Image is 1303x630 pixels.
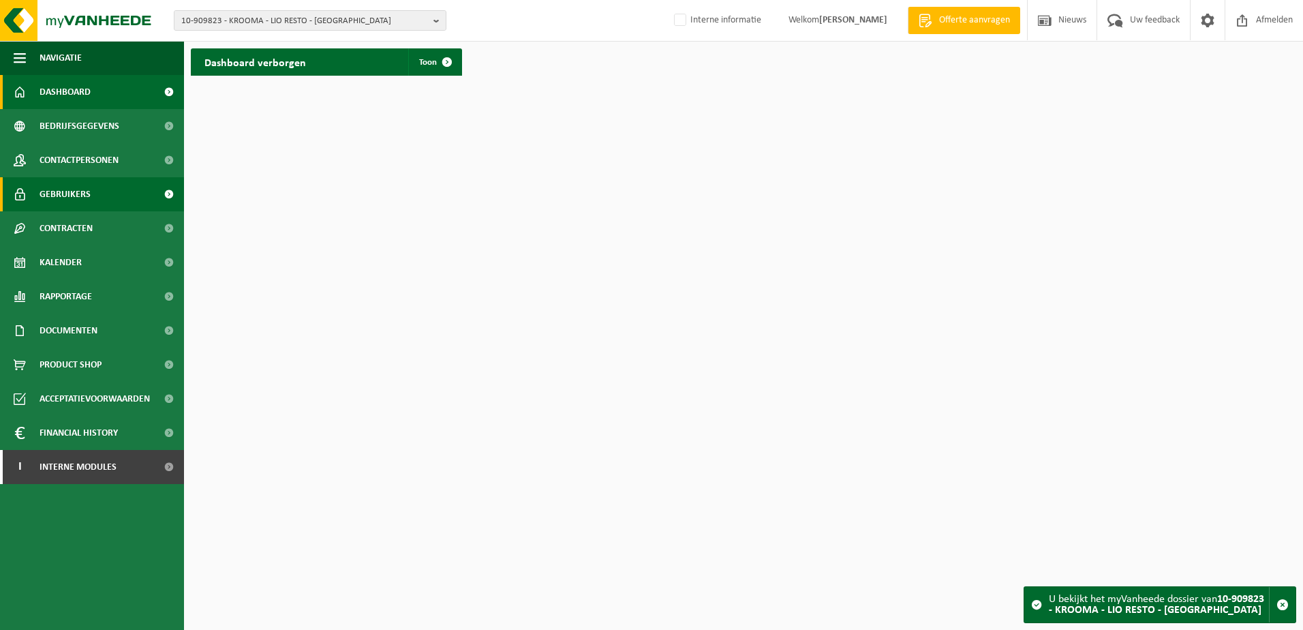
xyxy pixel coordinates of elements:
[40,41,82,75] span: Navigatie
[40,314,97,348] span: Documenten
[40,450,117,484] span: Interne modules
[40,109,119,143] span: Bedrijfsgegevens
[40,75,91,109] span: Dashboard
[671,10,761,31] label: Interne informatie
[1049,594,1264,616] strong: 10-909823 - KROOMA - LIO RESTO - [GEOGRAPHIC_DATA]
[819,15,887,25] strong: [PERSON_NAME]
[936,14,1013,27] span: Offerte aanvragen
[40,245,82,280] span: Kalender
[419,58,437,67] span: Toon
[408,48,461,76] a: Toon
[40,211,93,245] span: Contracten
[40,280,92,314] span: Rapportage
[174,10,446,31] button: 10-909823 - KROOMA - LIO RESTO - [GEOGRAPHIC_DATA]
[40,143,119,177] span: Contactpersonen
[40,177,91,211] span: Gebruikers
[40,348,102,382] span: Product Shop
[1049,587,1269,622] div: U bekijkt het myVanheede dossier van
[191,48,320,75] h2: Dashboard verborgen
[908,7,1020,34] a: Offerte aanvragen
[40,382,150,416] span: Acceptatievoorwaarden
[40,416,118,450] span: Financial History
[181,11,428,31] span: 10-909823 - KROOMA - LIO RESTO - [GEOGRAPHIC_DATA]
[14,450,26,484] span: I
